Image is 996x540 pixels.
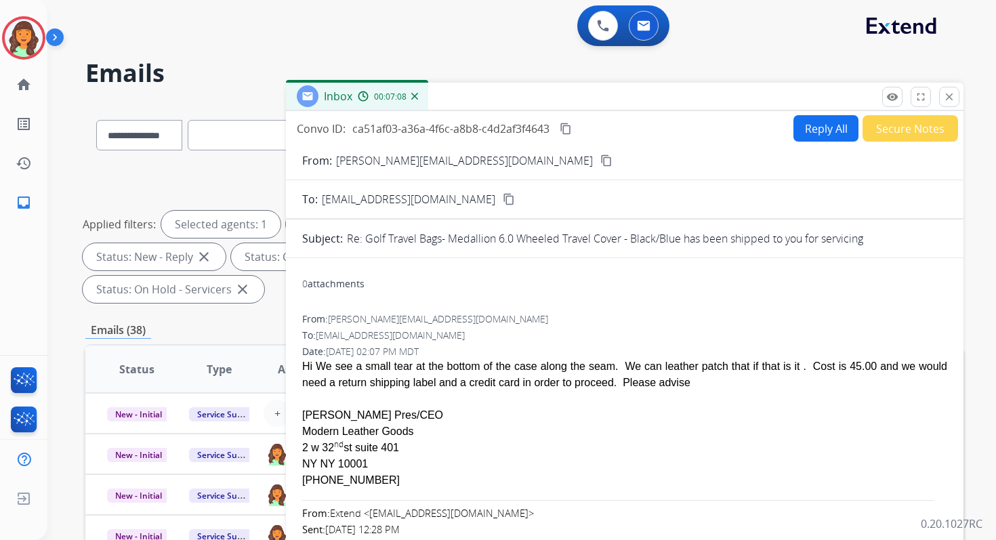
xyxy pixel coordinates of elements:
[16,77,32,93] mat-icon: home
[119,361,154,377] span: Status
[274,405,281,421] span: +
[302,277,308,290] span: 0
[161,211,281,238] div: Selected agents: 1
[297,121,346,137] p: Convo ID:
[347,230,863,247] p: Re: Golf Travel Bags- Medallion 6.0 Wheeled Travel Cover - Black/Blue has been shipped to you for...
[107,448,170,462] span: New - Initial
[302,358,947,391] div: Hi We see a small tear at the bottom of the case along the seam. We can leather patch that if tha...
[189,448,266,462] span: Service Support
[793,115,858,142] button: Reply All
[863,115,958,142] button: Secure Notes
[600,154,613,167] mat-icon: content_copy
[326,345,419,358] span: [DATE] 02:07 PM MDT
[83,276,264,303] div: Status: On Hold - Servicers
[234,281,251,297] mat-icon: close
[886,91,898,103] mat-icon: remove_red_eye
[207,361,232,377] span: Type
[328,312,548,325] span: [PERSON_NAME][EMAIL_ADDRESS][DOMAIN_NAME]
[266,483,288,506] img: agent-avatar
[921,516,982,532] p: 0.20.1027RC
[324,89,352,104] span: Inbox
[560,123,572,135] mat-icon: content_copy
[316,329,465,341] span: [EMAIL_ADDRESS][DOMAIN_NAME]
[264,400,291,427] button: +
[302,522,325,536] b: Sent:
[943,91,955,103] mat-icon: close
[302,472,947,489] div: [PHONE_NUMBER]
[189,489,266,503] span: Service Support
[196,249,212,265] mat-icon: close
[336,152,593,169] p: [PERSON_NAME][EMAIL_ADDRESS][DOMAIN_NAME]
[83,216,156,232] p: Applied filters:
[107,407,170,421] span: New - Initial
[322,191,495,207] span: [EMAIL_ADDRESS][DOMAIN_NAME]
[85,60,963,87] h2: Emails
[302,329,947,342] div: To:
[915,91,927,103] mat-icon: fullscreen
[302,312,947,326] div: From:
[85,322,151,339] p: Emails (38)
[374,91,407,102] span: 00:07:08
[189,407,266,421] span: Service Support
[231,243,407,270] div: Status: On-hold – Internal
[503,193,515,205] mat-icon: content_copy
[302,440,947,456] div: 2 w 32 st suite 401
[302,230,343,247] p: Subject:
[352,121,549,136] span: ca51af03-a36a-4f6c-a8b8-c4d2af3f4643
[302,191,318,207] p: To:
[302,407,947,423] div: [PERSON_NAME] Pres/CEO
[302,152,332,169] p: From:
[302,456,947,472] div: NY NY 10001
[16,116,32,132] mat-icon: list_alt
[302,423,947,440] div: Modern Leather Goods
[334,438,344,450] sup: nd
[302,506,330,520] b: From:
[302,277,365,291] div: attachments
[302,345,947,358] div: Date:
[5,19,43,57] img: avatar
[278,361,325,377] span: Assignee
[16,155,32,171] mat-icon: history
[16,194,32,211] mat-icon: inbox
[83,243,226,270] div: Status: New - Reply
[107,489,170,503] span: New - Initial
[266,442,288,465] img: agent-avatar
